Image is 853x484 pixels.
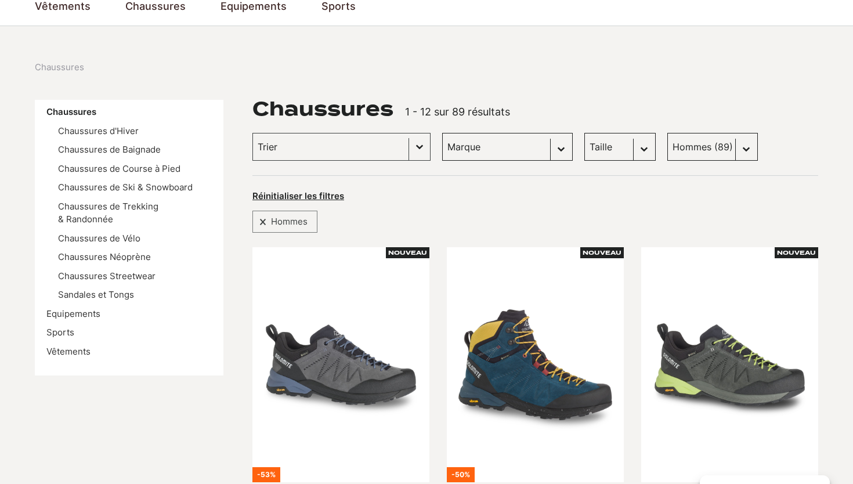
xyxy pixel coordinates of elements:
a: Chaussures de Baignade [58,144,161,155]
nav: breadcrumbs [35,61,84,74]
span: 1 - 12 sur 89 résultats [405,106,510,118]
a: Chaussures Streetwear [58,270,156,281]
input: Trier [258,139,404,154]
a: Equipements [46,308,100,319]
button: Réinitialiser les filtres [252,190,344,202]
span: Hommes [266,214,312,229]
a: Chaussures d'Hiver [58,125,139,136]
a: Vêtements [46,346,91,357]
a: Chaussures de Vélo [58,233,140,244]
h1: Chaussures [252,100,393,118]
span: Chaussures [35,61,84,74]
a: Chaussures de Ski & Snowboard [58,182,193,193]
a: Chaussures de Course à Pied [58,163,180,174]
a: Chaussures Néoprène [58,251,151,262]
a: Chaussures de Trekking & Randonnée [58,201,158,225]
a: Chaussures [46,106,96,117]
div: Hommes [252,211,317,233]
a: Sports [46,327,74,338]
button: Basculer la liste [409,133,430,160]
a: Sandales et Tongs [58,289,134,300]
